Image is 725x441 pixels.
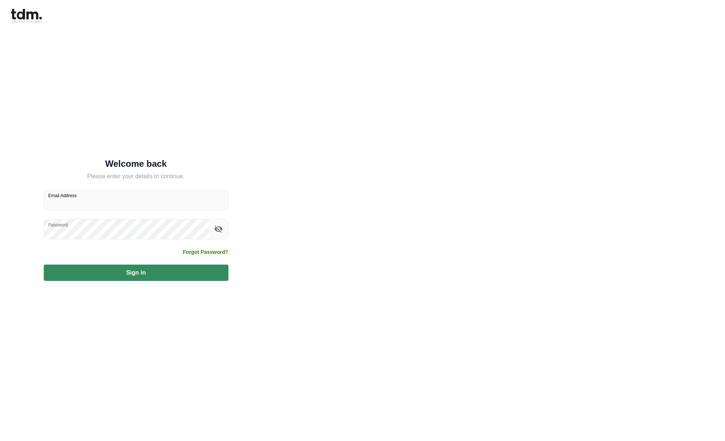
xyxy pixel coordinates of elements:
button: toggle password visibility [212,223,225,235]
button: Sign in [44,265,228,281]
h5: Please enter your details to continue. [44,172,228,181]
label: Email Address [48,192,77,199]
h5: Welcome back [44,160,228,168]
label: Password [48,222,68,228]
a: Forgot Password? [183,248,228,256]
